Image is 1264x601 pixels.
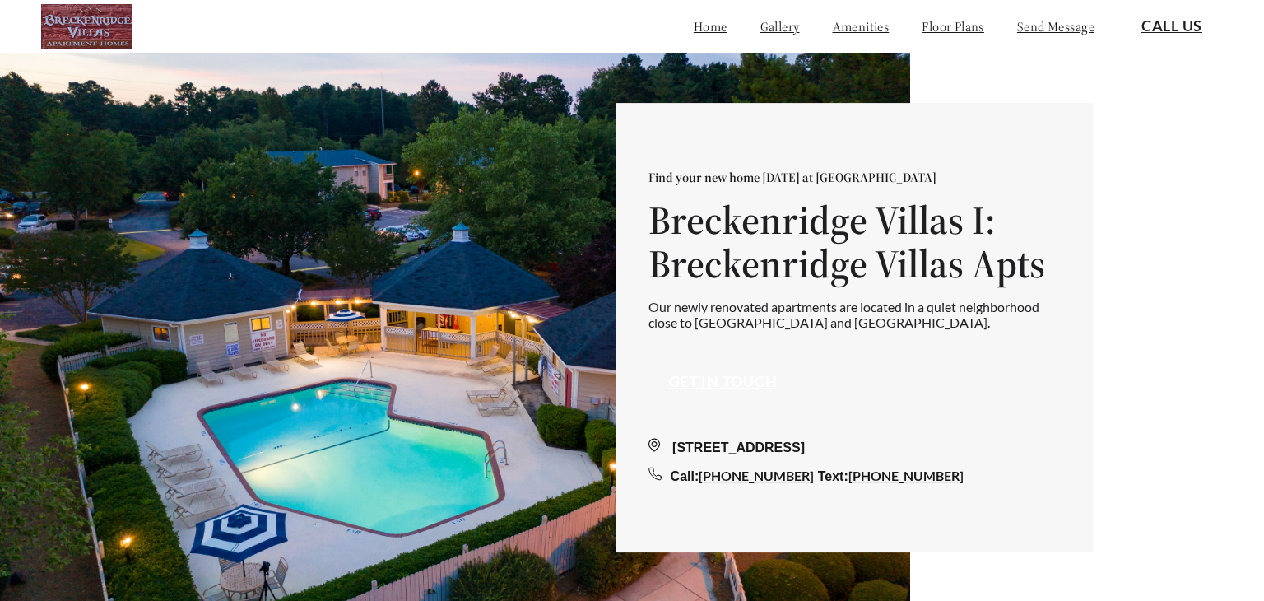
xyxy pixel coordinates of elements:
span: Call: [671,469,699,483]
div: [STREET_ADDRESS] [648,438,1060,458]
p: Our newly renovated apartments are located in a quiet neighborhood close to [GEOGRAPHIC_DATA] and... [648,299,1060,330]
span: Text: [818,469,848,483]
a: amenities [833,18,890,35]
p: Find your new home [DATE] at [GEOGRAPHIC_DATA] [648,169,1060,185]
a: gallery [760,18,800,35]
a: [PHONE_NUMBER] [699,468,814,483]
button: Call Us [1121,7,1223,45]
a: Call Us [1141,17,1202,35]
h1: Breckenridge Villas I: Breckenridge Villas Apts [648,198,1060,286]
a: send message [1017,18,1094,35]
img: logo.png [41,4,132,49]
a: home [694,18,727,35]
button: Get in touch [648,363,798,401]
a: floor plans [922,18,984,35]
a: Get in touch [669,373,778,391]
a: [PHONE_NUMBER] [848,468,964,483]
